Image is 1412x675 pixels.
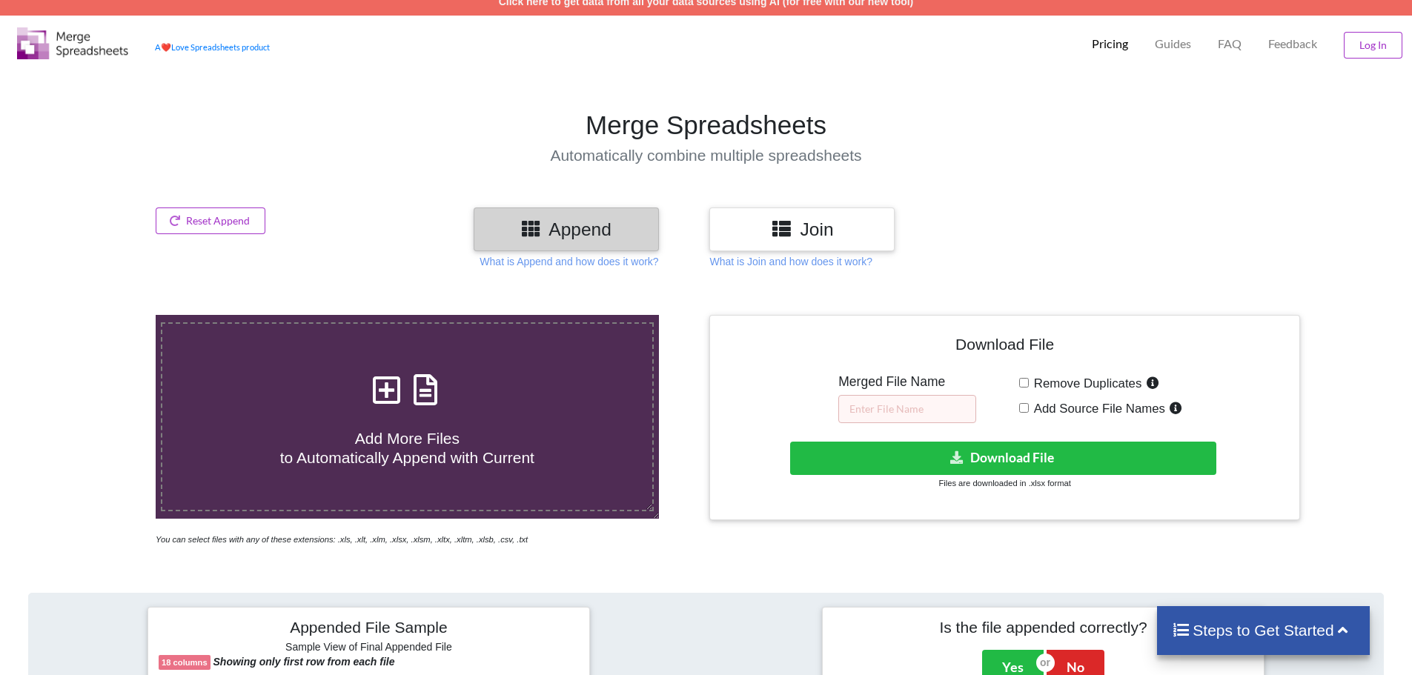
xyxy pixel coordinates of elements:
[1218,36,1242,52] p: FAQ
[280,430,534,465] span: Add More Files to Automatically Append with Current
[156,535,528,544] i: You can select files with any of these extensions: .xls, .xlt, .xlm, .xlsx, .xlsm, .xltx, .xltm, ...
[156,207,265,234] button: Reset Append
[1344,32,1402,59] button: Log In
[1029,402,1165,416] span: Add Source File Names
[720,219,884,240] h3: Join
[480,254,658,269] p: What is Append and how does it work?
[161,42,171,52] span: heart
[162,658,208,667] b: 18 columns
[790,442,1216,475] button: Download File
[1029,376,1142,390] span: Remove Duplicates
[1155,36,1191,52] p: Guides
[1092,36,1128,52] p: Pricing
[159,641,579,656] h6: Sample View of Final Appended File
[17,27,128,59] img: Logo.png
[1268,38,1317,50] span: Feedback
[709,254,872,269] p: What is Join and how does it work?
[833,618,1253,636] h4: Is the file appended correctly?
[159,618,579,639] h4: Appended File Sample
[485,219,648,240] h3: Append
[720,326,1288,368] h4: Download File
[1172,621,1355,639] h4: Steps to Get Started
[155,42,270,52] a: AheartLove Spreadsheets product
[838,374,976,390] h5: Merged File Name
[838,395,976,423] input: Enter File Name
[213,656,395,668] b: Showing only first row from each file
[938,479,1070,488] small: Files are downloaded in .xlsx format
